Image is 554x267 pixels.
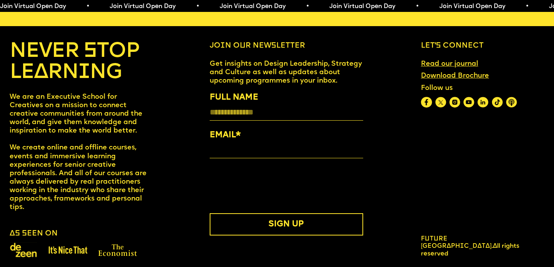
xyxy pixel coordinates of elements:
h6: As seen on [10,229,58,239]
span: • [193,3,197,10]
label: EMAIL [210,129,363,142]
h6: Let’s connect [421,41,544,51]
span: Future [GEOGRAPHIC_DATA]. [421,236,493,249]
span: • [303,3,306,10]
h4: NEVER STOP LEARNING [10,41,152,83]
label: FULL NAME [210,91,363,104]
h6: Join our newsletter [210,41,363,51]
iframe: reCAPTCHA [210,172,327,202]
button: SIGN UP [210,213,363,235]
div: All rights reserved [421,235,521,258]
p: We are an Executive School for Creatives on a mission to connect creative communities from around... [10,93,152,212]
a: Download Brochure [417,68,493,85]
a: Read our journal [417,56,482,73]
span: • [413,3,416,10]
span: • [83,3,87,10]
div: Follow us [421,85,517,93]
span: • [522,3,526,10]
p: Get insights on Design Leadership, Strategy and Culture as well as updates about upcoming program... [210,60,363,85]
